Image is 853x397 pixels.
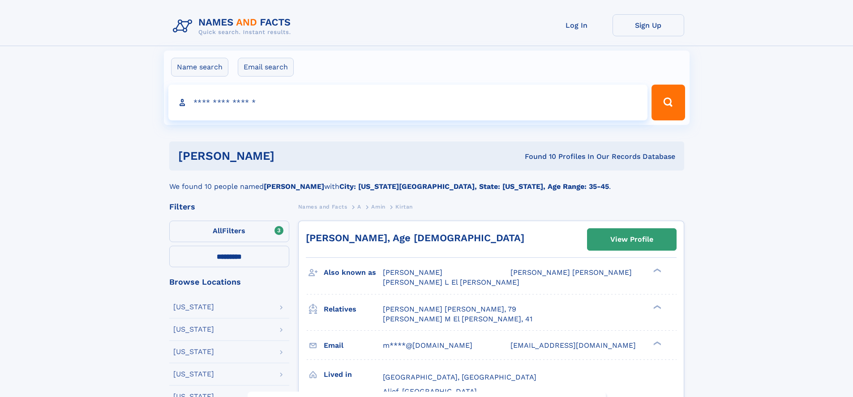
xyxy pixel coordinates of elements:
[324,367,383,382] h3: Lived in
[168,85,648,120] input: search input
[651,268,662,273] div: ❯
[383,314,532,324] a: [PERSON_NAME] M El [PERSON_NAME], 41
[395,204,413,210] span: Kirtan
[169,203,289,211] div: Filters
[238,58,294,77] label: Email search
[169,171,684,192] div: We found 10 people named with .
[587,229,676,250] a: View Profile
[173,348,214,355] div: [US_STATE]
[613,14,684,36] a: Sign Up
[610,229,653,250] div: View Profile
[383,304,516,314] a: [PERSON_NAME] [PERSON_NAME], 79
[339,182,609,191] b: City: [US_STATE][GEOGRAPHIC_DATA], State: [US_STATE], Age Range: 35-45
[169,278,289,286] div: Browse Locations
[651,304,662,310] div: ❯
[510,341,636,350] span: [EMAIL_ADDRESS][DOMAIN_NAME]
[298,201,347,212] a: Names and Facts
[173,371,214,378] div: [US_STATE]
[173,326,214,333] div: [US_STATE]
[169,14,298,38] img: Logo Names and Facts
[357,204,361,210] span: A
[173,303,214,311] div: [US_STATE]
[324,302,383,317] h3: Relatives
[324,265,383,280] h3: Also known as
[541,14,613,36] a: Log In
[652,85,685,120] button: Search Button
[399,152,675,162] div: Found 10 Profiles In Our Records Database
[383,387,477,396] span: Alief, [GEOGRAPHIC_DATA]
[324,338,383,353] h3: Email
[213,226,222,235] span: All
[264,182,324,191] b: [PERSON_NAME]
[371,204,385,210] span: Amin
[383,278,519,286] span: [PERSON_NAME] L El [PERSON_NAME]
[171,58,228,77] label: Name search
[651,340,662,346] div: ❯
[383,373,536,381] span: [GEOGRAPHIC_DATA], [GEOGRAPHIC_DATA]
[510,268,632,277] span: [PERSON_NAME] [PERSON_NAME]
[383,268,442,277] span: [PERSON_NAME]
[306,232,524,243] a: [PERSON_NAME], Age [DEMOGRAPHIC_DATA]
[371,201,385,212] a: Amin
[357,201,361,212] a: A
[178,150,400,162] h1: [PERSON_NAME]
[169,221,289,242] label: Filters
